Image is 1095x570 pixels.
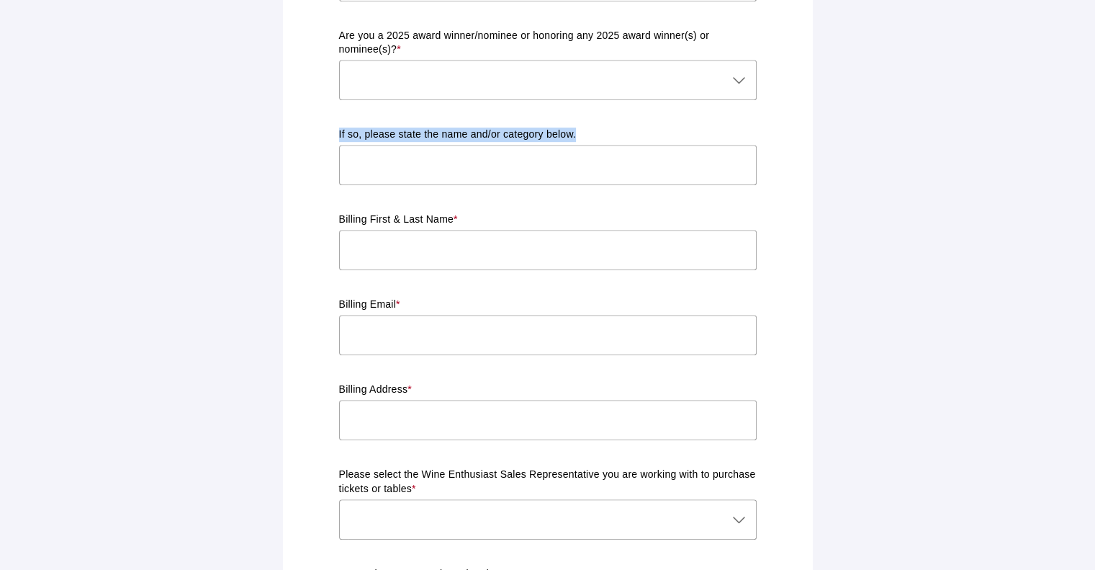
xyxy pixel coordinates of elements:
[339,383,757,397] p: Billing Address
[339,468,757,496] p: Please select the Wine Enthusiast Sales Representative you are working with to purchase tickets o...
[339,213,757,227] p: Billing First & Last Name
[339,298,757,312] p: Billing Email
[339,128,757,142] p: If so, please state the name and/or category below.
[339,29,757,58] p: Are you a 2025 award winner/nominee or honoring any 2025 award winner(s) or nominee(s)?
